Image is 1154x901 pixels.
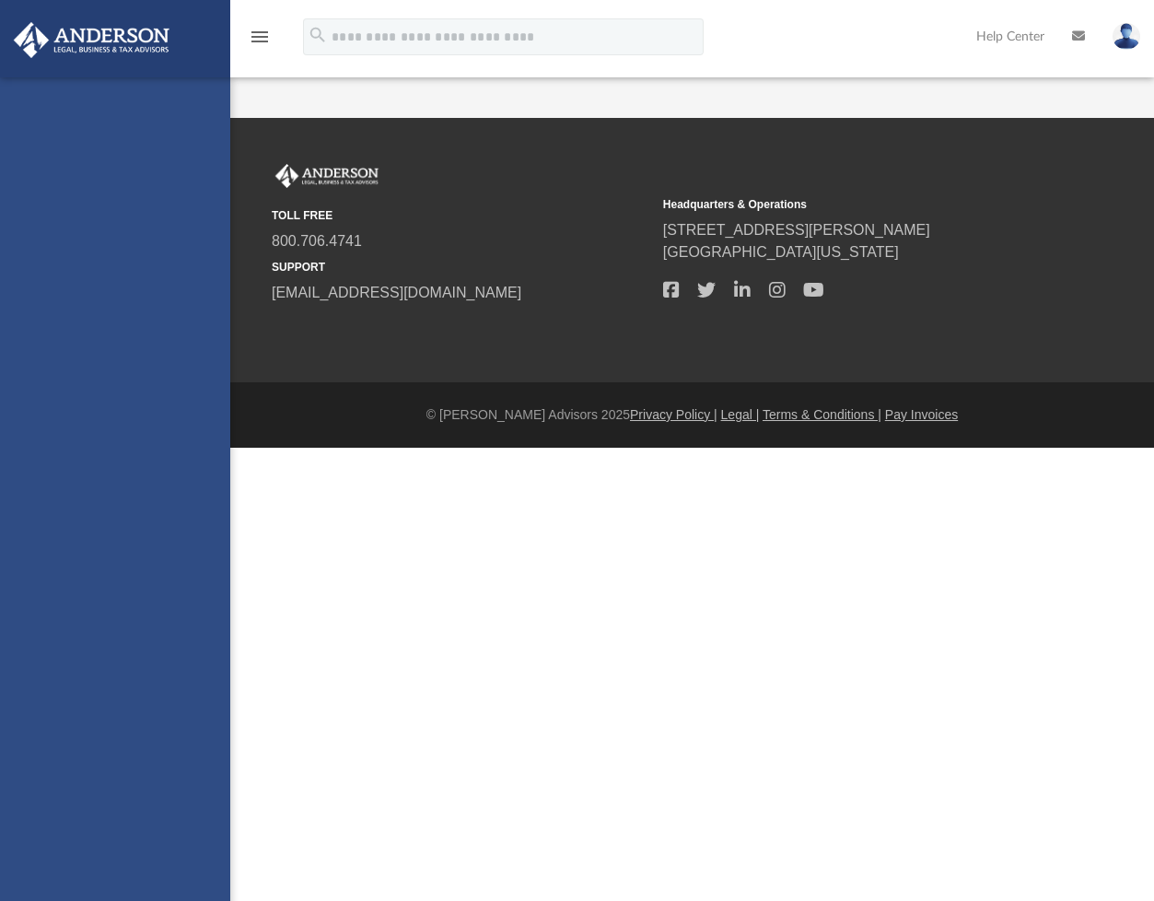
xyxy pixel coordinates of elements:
[763,407,881,422] a: Terms & Conditions |
[230,405,1154,425] div: © [PERSON_NAME] Advisors 2025
[272,207,650,224] small: TOLL FREE
[308,25,328,45] i: search
[272,233,362,249] a: 800.706.4741
[1113,23,1140,50] img: User Pic
[8,22,175,58] img: Anderson Advisors Platinum Portal
[663,244,899,260] a: [GEOGRAPHIC_DATA][US_STATE]
[663,196,1042,213] small: Headquarters & Operations
[272,259,650,275] small: SUPPORT
[249,26,271,48] i: menu
[249,35,271,48] a: menu
[663,222,930,238] a: [STREET_ADDRESS][PERSON_NAME]
[272,164,382,188] img: Anderson Advisors Platinum Portal
[630,407,717,422] a: Privacy Policy |
[885,407,958,422] a: Pay Invoices
[721,407,760,422] a: Legal |
[272,285,521,300] a: [EMAIL_ADDRESS][DOMAIN_NAME]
